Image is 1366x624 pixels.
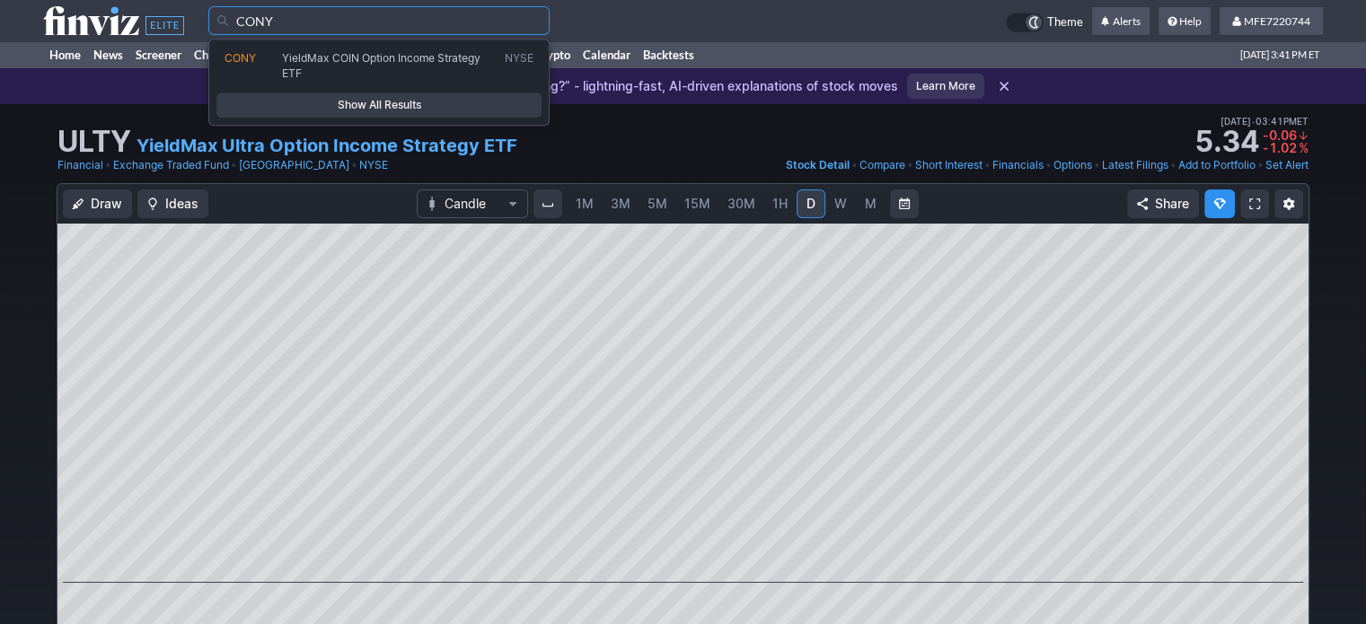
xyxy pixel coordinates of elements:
[1045,156,1052,174] span: •
[1265,156,1309,174] a: Set Alert
[1047,13,1083,32] span: Theme
[137,189,208,218] button: Ideas
[676,189,718,218] a: 15M
[1194,127,1259,156] strong: 5.34
[772,196,788,211] span: 1H
[57,127,131,156] h1: ULTY
[984,156,991,174] span: •
[992,156,1044,174] a: Financials
[1204,189,1235,218] button: Explore new features
[87,41,129,68] a: News
[1257,156,1264,174] span: •
[239,156,349,174] a: [GEOGRAPHIC_DATA]
[568,189,602,218] a: 1M
[1274,189,1303,218] button: Chart Settings
[1244,14,1310,28] span: MFE7220744
[113,156,229,174] a: Exchange Traded Fund
[719,189,763,218] a: 30M
[1240,41,1319,68] span: [DATE] 3:41 PM ET
[797,189,825,218] a: D
[91,195,122,213] span: Draw
[359,156,388,174] a: NYSE
[208,6,550,35] input: Search
[282,51,480,79] span: YieldMax COIN Option Income Strategy ETF
[417,189,528,218] button: Chart Type
[611,196,630,211] span: 3M
[1159,7,1211,36] a: Help
[351,156,357,174] span: •
[231,156,237,174] span: •
[351,77,898,95] p: Introducing “Why Is It Moving?” - lightning-fast, AI-driven explanations of stock moves
[1127,189,1199,218] button: Share
[826,189,855,218] a: W
[1053,156,1092,174] a: Options
[1170,156,1177,174] span: •
[165,195,198,213] span: Ideas
[639,189,675,218] a: 5M
[1221,113,1309,129] span: [DATE] 03:41PM ET
[57,156,103,174] a: Financial
[865,196,877,211] span: M
[727,196,755,211] span: 30M
[915,156,983,174] a: Short Interest
[890,189,919,218] button: Range
[1094,156,1100,174] span: •
[137,133,517,158] a: YieldMax Ultra Option Income Strategy ETF
[637,41,701,68] a: Backtests
[129,41,188,68] a: Screener
[684,196,710,211] span: 15M
[208,39,550,126] div: Search
[1299,140,1309,155] span: %
[1102,156,1168,174] a: Latest Filings
[63,189,132,218] button: Draw
[907,74,984,99] a: Learn More
[528,41,577,68] a: Crypto
[851,156,858,174] span: •
[188,41,235,68] a: Charts
[786,158,850,171] span: Stock Detail
[1178,156,1256,174] a: Add to Portfolio
[1240,189,1269,218] a: Fullscreen
[806,196,815,211] span: D
[1263,140,1297,155] span: -1.02
[105,156,111,174] span: •
[1263,127,1297,143] span: -0.06
[764,189,796,218] a: 1H
[1251,113,1256,129] span: •
[576,196,594,211] span: 1M
[1102,158,1168,171] span: Latest Filings
[603,189,639,218] a: 3M
[225,96,533,114] span: Show All Results
[445,195,500,213] span: Candle
[505,51,533,81] span: NYSE
[216,92,542,118] a: Show All Results
[43,41,87,68] a: Home
[786,156,850,174] a: Stock Detail
[1155,195,1189,213] span: Share
[1092,7,1150,36] a: Alerts
[1006,13,1083,32] a: Theme
[577,41,637,68] a: Calendar
[1220,7,1323,36] a: MFE7220744
[834,196,847,211] span: W
[907,156,913,174] span: •
[856,189,885,218] a: M
[648,196,667,211] span: 5M
[225,51,256,65] span: CONY
[859,156,905,174] a: Compare
[533,189,562,218] button: Interval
